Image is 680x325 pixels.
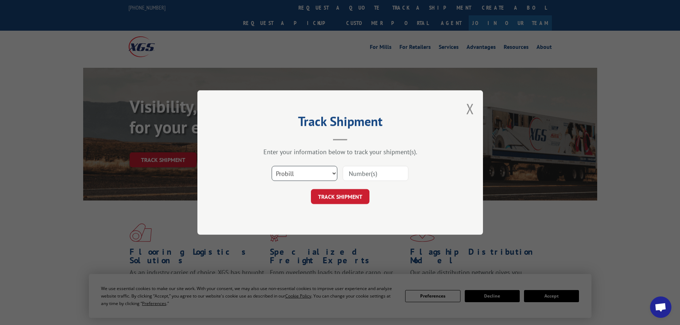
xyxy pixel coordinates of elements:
[233,116,447,130] h2: Track Shipment
[650,296,671,318] div: Open chat
[233,148,447,156] div: Enter your information below to track your shipment(s).
[343,166,408,181] input: Number(s)
[311,189,369,204] button: TRACK SHIPMENT
[466,99,474,118] button: Close modal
